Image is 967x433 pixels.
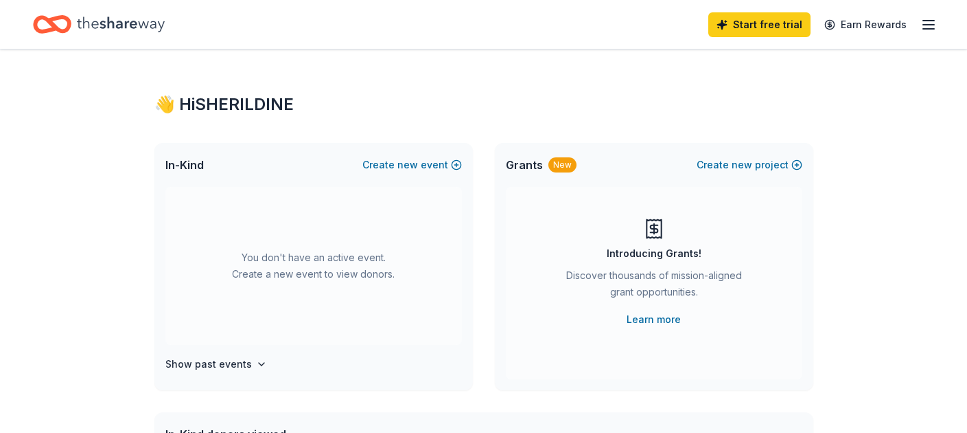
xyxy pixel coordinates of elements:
div: You don't have an active event. Create a new event to view donors. [165,187,462,345]
a: Start free trial [708,12,811,37]
a: Home [33,8,165,41]
div: 👋 Hi SHERILDINE [154,93,813,115]
a: Learn more [627,311,681,328]
span: In-Kind [165,157,204,173]
div: Introducing Grants! [607,245,701,262]
button: Show past events [165,356,267,373]
h4: Show past events [165,356,252,373]
span: Grants [506,157,543,173]
a: Earn Rewards [816,12,915,37]
button: Createnewevent [362,157,462,173]
button: Createnewproject [697,157,802,173]
span: new [397,157,418,173]
div: Discover thousands of mission-aligned grant opportunities. [561,267,747,306]
span: new [732,157,752,173]
div: New [548,157,576,173]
